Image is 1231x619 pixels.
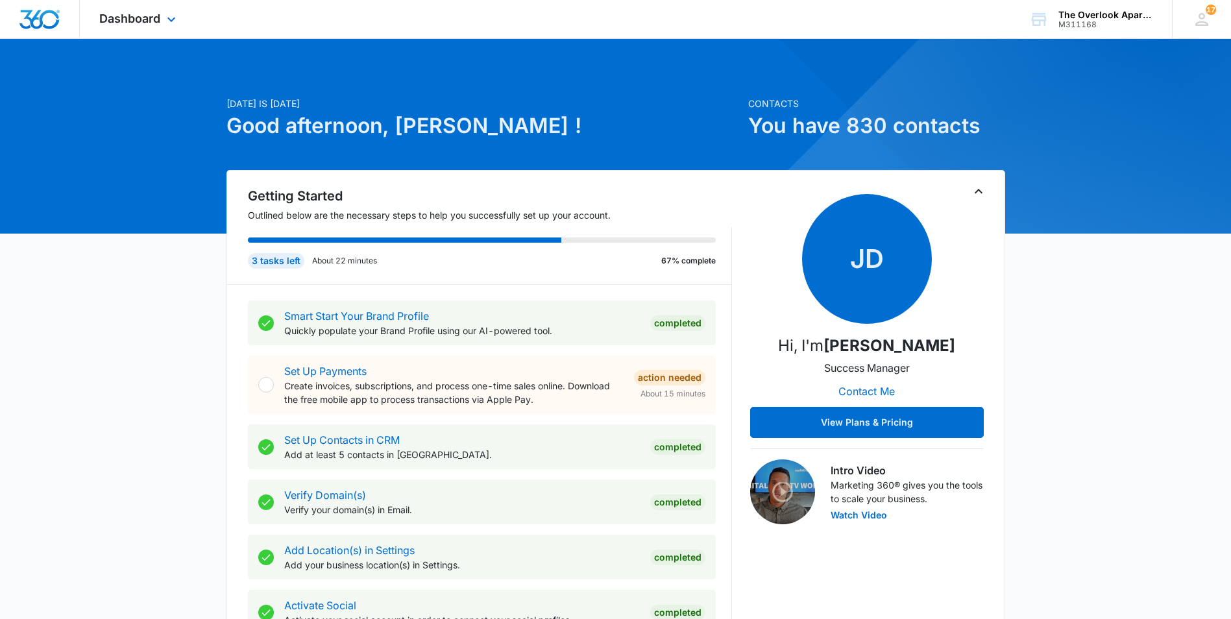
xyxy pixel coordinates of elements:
div: Completed [650,315,705,331]
p: Outlined below are the necessary steps to help you successfully set up your account. [248,208,732,222]
p: Success Manager [824,360,910,376]
p: Add at least 5 contacts in [GEOGRAPHIC_DATA]. [284,448,640,461]
button: View Plans & Pricing [750,407,984,438]
span: JD [802,194,932,324]
p: Quickly populate your Brand Profile using our AI-powered tool. [284,324,640,337]
p: Contacts [748,97,1005,110]
span: Dashboard [99,12,160,25]
span: About 15 minutes [640,388,705,400]
div: Action Needed [634,370,705,385]
a: Verify Domain(s) [284,489,366,502]
p: 67% complete [661,255,716,267]
h1: You have 830 contacts [748,110,1005,141]
p: Marketing 360® gives you the tools to scale your business. [831,478,984,505]
p: About 22 minutes [312,255,377,267]
button: Toggle Collapse [971,184,986,199]
button: Watch Video [831,511,887,520]
p: Add your business location(s) in Settings. [284,558,640,572]
h1: Good afternoon, [PERSON_NAME] ! [226,110,740,141]
div: notifications count [1206,5,1216,15]
img: Intro Video [750,459,815,524]
div: account name [1058,10,1153,20]
strong: [PERSON_NAME] [823,336,955,355]
div: Completed [650,550,705,565]
a: Add Location(s) in Settings [284,544,415,557]
h3: Intro Video [831,463,984,478]
div: Completed [650,494,705,510]
h2: Getting Started [248,186,732,206]
div: Completed [650,439,705,455]
a: Smart Start Your Brand Profile [284,309,429,322]
p: [DATE] is [DATE] [226,97,740,110]
p: Verify your domain(s) in Email. [284,503,640,516]
a: Activate Social [284,599,356,612]
a: Set Up Payments [284,365,367,378]
p: Hi, I'm [778,334,955,358]
div: 3 tasks left [248,253,304,269]
div: account id [1058,20,1153,29]
span: 17 [1206,5,1216,15]
a: Set Up Contacts in CRM [284,433,400,446]
button: Contact Me [825,376,908,407]
p: Create invoices, subscriptions, and process one-time sales online. Download the free mobile app t... [284,379,624,406]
